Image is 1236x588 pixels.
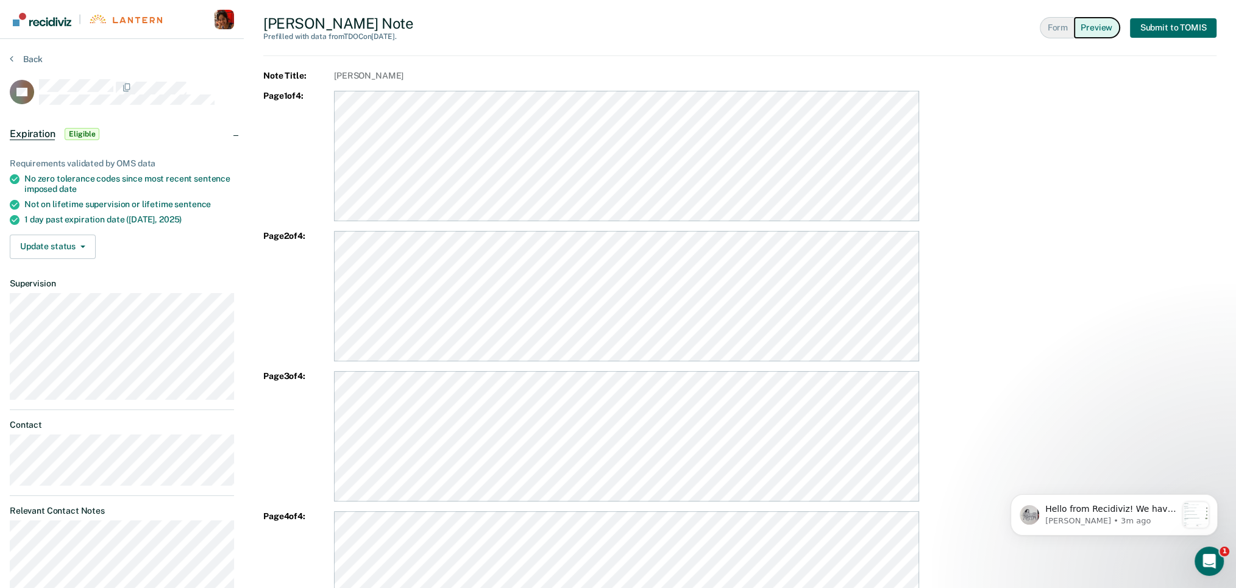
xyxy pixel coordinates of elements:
[59,184,77,194] span: date
[24,174,234,194] div: No zero tolerance codes since most recent sentence imposed
[263,371,324,501] strong: Page 3 of 4 :
[53,34,184,431] span: Hello from Recidiviz! We have some exciting news. Officers will now have their own Overview page ...
[10,420,234,430] dt: Contact
[215,10,234,29] button: Profile dropdown button
[65,128,99,140] span: Eligible
[24,214,234,225] div: 1 day past expiration date ([DATE],
[1130,18,1216,38] button: Submit to TOMIS
[1220,547,1229,556] span: 1
[263,71,324,81] strong: Note Title:
[13,13,71,26] img: Recidiviz
[10,158,234,169] div: Requirements validated by OMS data
[10,278,234,289] dt: Supervision
[71,13,88,25] span: |
[10,54,43,65] button: Back
[88,15,162,24] img: Lantern
[10,235,96,259] button: Update status
[1040,17,1074,38] button: Form
[24,199,234,210] div: Not on lifetime supervision or lifetime
[159,214,182,224] span: 2025)
[263,231,324,361] strong: Page 2 of 4 :
[10,128,55,140] span: Expiration
[53,46,185,57] p: Message from Kim, sent 3m ago
[1074,17,1120,38] button: Preview
[1195,547,1224,576] iframe: Intercom live chat
[334,71,1216,81] span: [PERSON_NAME]
[992,470,1236,555] iframe: Intercom notifications message
[174,199,211,209] span: sentence
[10,506,234,516] dt: Relevant Contact Notes
[263,32,413,41] div: Prefilled with data from TDOC on [DATE] .
[263,15,413,41] div: [PERSON_NAME] Note
[263,91,324,221] strong: Page 1 of 4 :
